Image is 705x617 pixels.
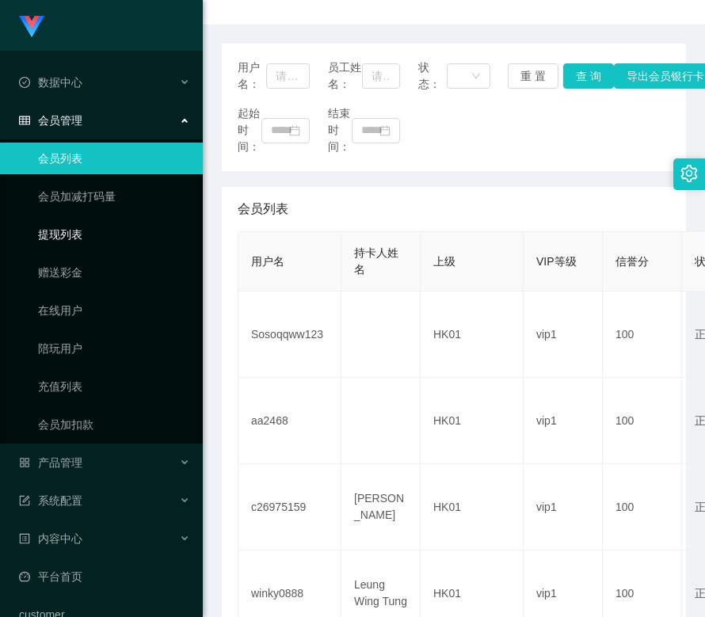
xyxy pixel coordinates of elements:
[19,16,44,38] img: logo.9652507e.png
[19,76,82,89] span: 数据中心
[19,114,82,127] span: 会员管理
[19,533,30,544] i: 图标: profile
[19,457,30,468] i: 图标: appstore-o
[421,378,524,464] td: HK01
[615,255,649,268] span: 信誉分
[524,378,603,464] td: vip1
[19,456,82,469] span: 产品管理
[238,378,341,464] td: aa2468
[19,495,30,506] i: 图标: form
[536,255,577,268] span: VIP等级
[418,59,447,93] span: 状态：
[266,63,310,89] input: 请输入
[38,371,190,402] a: 充值列表
[38,257,190,288] a: 赠送彩金
[508,63,558,89] button: 重 置
[362,63,400,89] input: 请输入
[19,115,30,126] i: 图标: table
[379,125,391,136] i: 图标: calendar
[328,59,362,93] span: 员工姓名：
[680,165,698,182] i: 图标: setting
[38,143,190,174] a: 会员列表
[471,71,481,82] i: 图标: down
[354,246,398,276] span: 持卡人姓名
[603,291,682,378] td: 100
[19,494,82,507] span: 系统配置
[433,255,455,268] span: 上级
[38,181,190,212] a: 会员加减打码量
[238,200,288,219] span: 会员列表
[19,561,190,592] a: 图标: dashboard平台首页
[328,105,352,155] span: 结束时间：
[289,125,300,136] i: 图标: calendar
[19,77,30,88] i: 图标: check-circle-o
[238,59,266,93] span: 用户名：
[38,295,190,326] a: 在线用户
[603,378,682,464] td: 100
[421,291,524,378] td: HK01
[38,409,190,440] a: 会员加扣款
[238,291,341,378] td: Sosoqqww123
[524,291,603,378] td: vip1
[38,333,190,364] a: 陪玩用户
[19,532,82,545] span: 内容中心
[238,105,261,155] span: 起始时间：
[563,63,614,89] button: 查 询
[251,255,284,268] span: 用户名
[38,219,190,250] a: 提现列表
